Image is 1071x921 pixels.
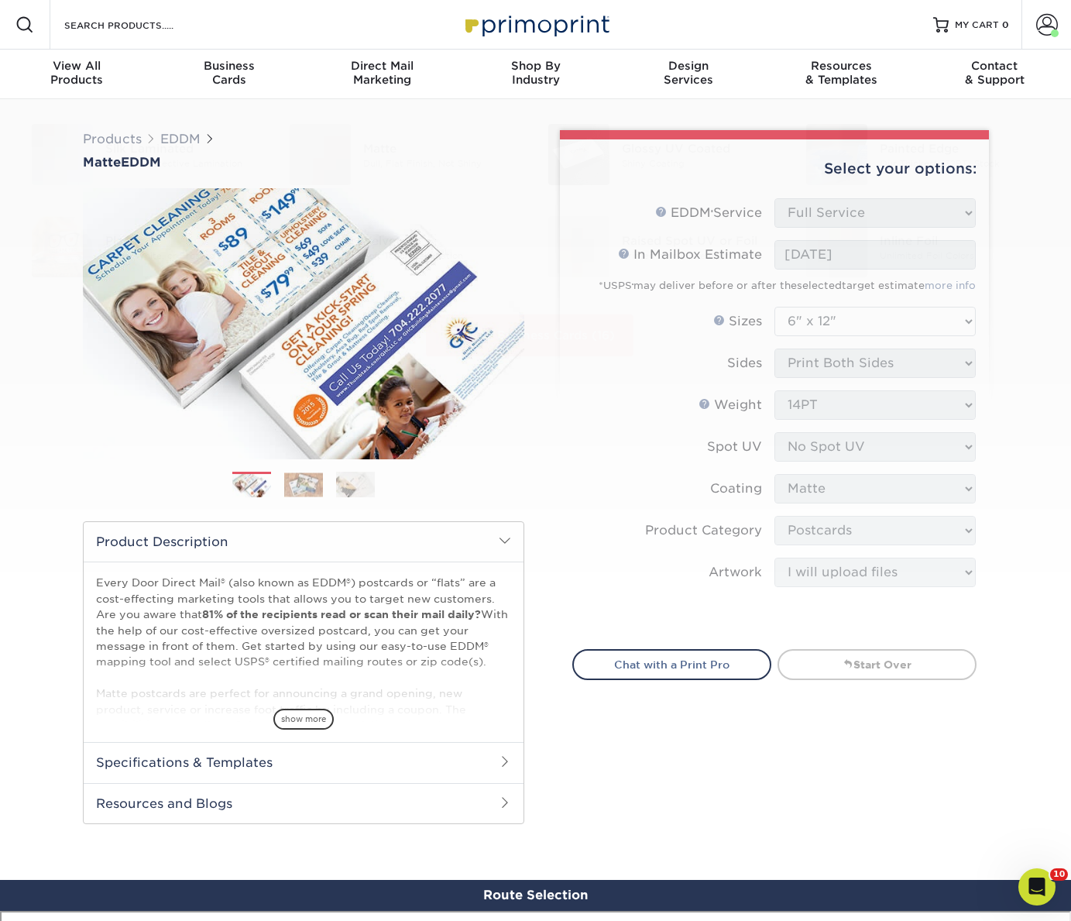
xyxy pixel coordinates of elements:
[84,783,523,823] h2: Resources and Blogs
[805,118,1040,191] a: Painted Edge Business Cards Painted Edge Our Thickest (32PT) Stock
[306,59,459,87] div: Marketing
[622,156,782,170] div: Shiny Coating
[290,124,351,185] img: Matte Business Cards
[32,216,93,277] img: Plastic Business Cards
[806,216,867,277] img: Inline Foil Business Cards
[426,314,633,356] a: View All Business Cards (16)
[765,59,918,87] div: & Templates
[289,118,523,191] a: Matte Business Cards Matte Dull, Flat Finish, Not Shiny
[918,50,1071,99] a: Contact& Support
[805,210,1040,284] a: Inline Foil Business Cards Inline Foil Unlimited Foil Colors
[153,50,307,99] a: BusinessCards
[289,210,523,284] a: Velvet Business Cards Velvet Soft Touch Lamination
[918,59,1071,73] span: Contact
[880,232,1040,249] div: Inline Foil
[806,124,867,185] img: Painted Edge Business Cards
[612,50,765,99] a: DesignServices
[202,608,481,620] strong: 81% of the recipients read or scan their mail daily?
[4,874,132,916] iframe: Google Customer Reviews
[290,216,351,277] img: Velvet Business Cards
[572,649,771,680] a: Chat with a Print Pro
[622,249,782,262] div: Printed on our Premium Cards
[955,19,999,32] span: MY CART
[880,249,1040,262] div: Unlimited Foil Colors
[105,249,266,262] div: Clear, White, or Frosted
[105,139,266,156] div: Silk Laminated
[84,742,523,782] h2: Specifications & Templates
[273,709,334,730] span: show more
[63,15,214,34] input: SEARCH PRODUCTS.....
[622,139,782,156] div: Glossy UV Coated
[363,249,523,262] div: Soft Touch Lamination
[612,59,765,87] div: Services
[459,50,613,99] a: Shop ByIndustry
[105,232,266,249] div: Plastic
[765,59,918,73] span: Resources
[363,232,523,249] div: Velvet
[153,59,307,87] div: Cards
[880,139,1040,156] div: Painted Edge
[459,59,613,73] span: Shop By
[306,50,459,99] a: Direct MailMarketing
[1018,868,1056,906] iframe: Intercom live chat
[363,156,523,170] div: Dull, Flat Finish, Not Shiny
[105,156,266,170] div: Smooth Protective Lamination
[612,59,765,73] span: Design
[458,8,613,41] img: Primoprint
[363,139,523,156] div: Matte
[548,210,782,284] a: Raised Spot UV or Foil Business Cards Raised Spot UV or Foil Printed on our Premium Cards
[765,50,918,99] a: Resources& Templates
[918,59,1071,87] div: & Support
[459,59,613,87] div: Industry
[153,59,307,73] span: Business
[31,210,266,284] a: Plastic Business Cards Plastic Clear, White, or Frosted
[622,232,782,249] div: Raised Spot UV or Foil
[548,124,609,185] img: Glossy UV Coated Business Cards
[880,156,1040,170] div: Our Thickest (32PT) Stock
[1050,868,1068,881] span: 10
[778,649,977,680] a: Start Over
[548,118,782,191] a: Glossy UV Coated Business Cards Glossy UV Coated Shiny Coating
[1002,19,1009,30] span: 0
[31,118,266,191] a: Silk Laminated Business Cards Silk Laminated Smooth Protective Lamination
[306,59,459,73] span: Direct Mail
[32,124,93,185] img: Silk Laminated Business Cards
[548,216,609,277] img: Raised Spot UV or Foil Business Cards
